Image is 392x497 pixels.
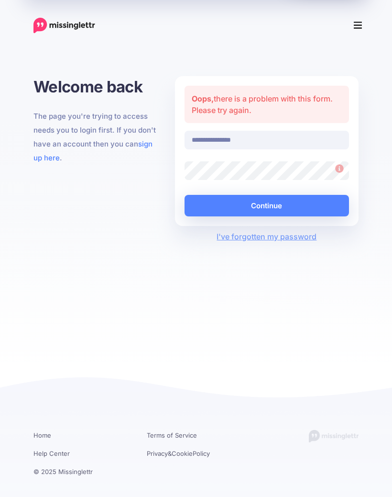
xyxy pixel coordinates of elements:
li: & Policy [147,448,246,459]
button: Menu [348,16,369,35]
p: The page you're trying to access needs you to login first. If you don't have an account then you ... [33,109,161,165]
div: there is a problem with this form. Please try again. [185,86,349,123]
button: Continue [185,195,349,216]
strong: Oops, [192,94,214,103]
a: Home [33,431,51,439]
a: I've forgotten my password [217,232,316,241]
h1: Welcome back [33,76,161,97]
li: © 2025 Missinglettr [33,466,132,477]
a: Cookie [172,450,193,457]
a: Privacy [147,450,168,457]
a: Terms of Service [147,431,197,439]
a: Help Center [33,450,70,457]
